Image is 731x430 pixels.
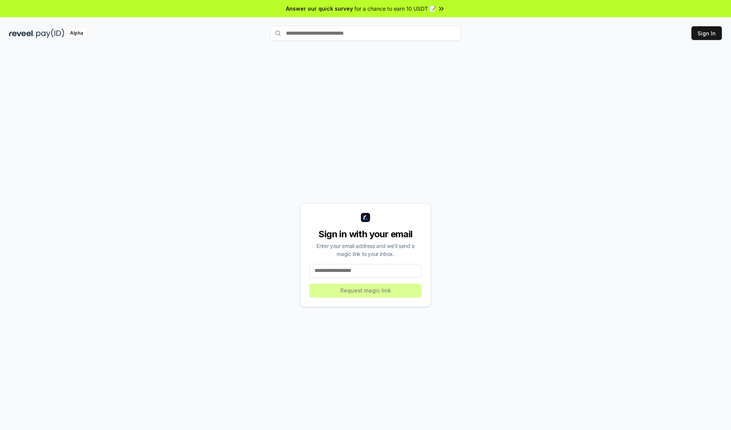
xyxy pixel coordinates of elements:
div: Sign in with your email [310,228,421,240]
span: Answer our quick survey [286,5,353,13]
span: for a chance to earn 10 USDT 📝 [354,5,436,13]
img: logo_small [361,213,370,222]
div: Enter your email address and we’ll send a magic link to your inbox. [310,242,421,258]
div: Alpha [66,29,87,38]
button: Sign In [691,26,722,40]
img: pay_id [36,29,64,38]
img: reveel_dark [9,29,35,38]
